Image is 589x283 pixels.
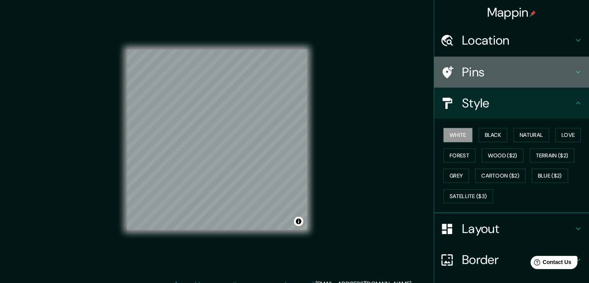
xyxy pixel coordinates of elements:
h4: Style [462,95,574,111]
h4: Pins [462,64,574,80]
button: Black [479,128,508,142]
h4: Mappin [487,5,536,20]
div: Border [434,244,589,275]
div: Style [434,88,589,119]
button: Cartoon ($2) [475,169,525,183]
canvas: Map [127,50,307,230]
button: White [443,128,472,142]
button: Natural [513,128,549,142]
h4: Layout [462,221,574,236]
button: Grey [443,169,469,183]
div: Location [434,25,589,56]
div: Pins [434,57,589,88]
button: Toggle attribution [294,217,303,226]
button: Terrain ($2) [530,148,575,163]
button: Blue ($2) [532,169,568,183]
h4: Border [462,252,574,267]
img: pin-icon.png [530,10,536,17]
div: Layout [434,213,589,244]
button: Love [555,128,581,142]
h4: Location [462,33,574,48]
iframe: Help widget launcher [520,253,580,274]
button: Satellite ($3) [443,189,493,204]
button: Wood ($2) [482,148,524,163]
button: Forest [443,148,476,163]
